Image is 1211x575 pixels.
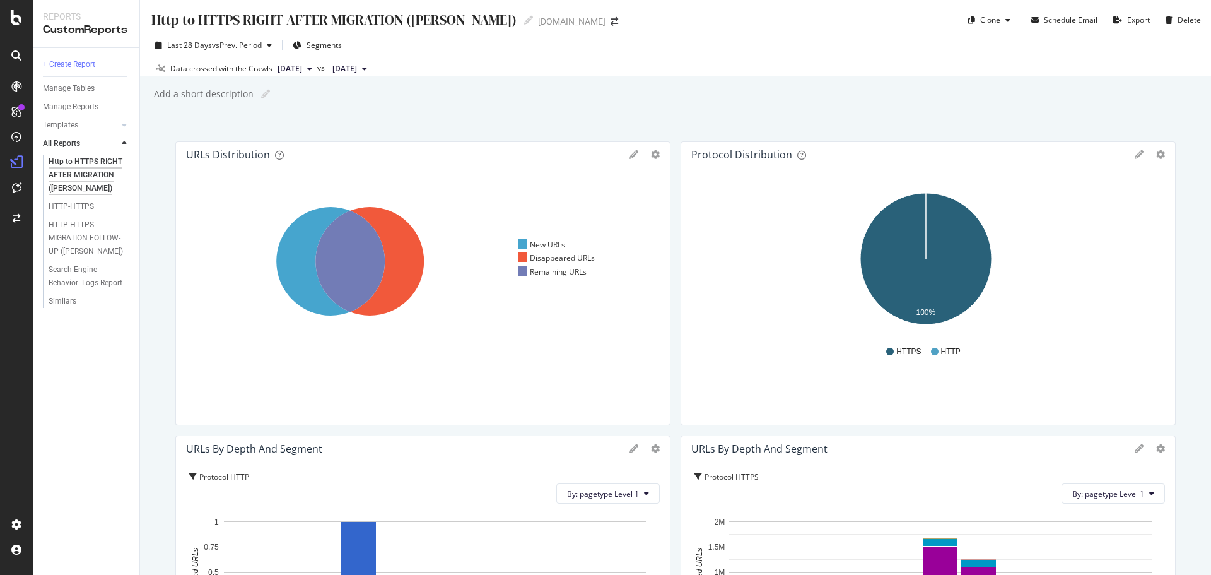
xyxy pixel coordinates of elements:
div: Disappeared URLs [518,252,595,263]
i: Edit report name [524,16,533,25]
a: HTTP-HTTPS [49,200,131,213]
a: All Reports [43,137,118,150]
a: Manage Reports [43,100,131,114]
div: Schedule Email [1044,15,1097,25]
button: Segments [288,35,347,56]
a: Http to HTTPS RIGHT AFTER MIGRATION ([PERSON_NAME]) [49,155,131,195]
span: HTTPS [896,347,921,357]
text: 2M [715,518,725,526]
button: Clone [963,10,1015,30]
a: + Create Report [43,58,131,71]
div: CustomReports [43,23,129,37]
span: 2025 Jul. 31st [278,63,302,74]
div: Delete [1178,15,1201,25]
text: 100% [916,308,936,317]
button: Schedule Email [1026,10,1097,30]
div: [DOMAIN_NAME] [538,15,605,28]
span: By: pagetype Level 1 [567,489,639,499]
div: URLs by Depth and Segment [186,442,322,455]
div: URLs Distribution [186,148,270,161]
button: [DATE] [272,61,317,76]
span: vs Prev. Period [212,40,262,50]
a: Search Engine Behavior: Logs Report [49,263,131,290]
div: HTTP-HTTPS [49,200,94,213]
div: Manage Tables [43,82,95,95]
button: By: pagetype Level 1 [1062,483,1165,504]
div: Remaining URLs [518,266,587,277]
button: Export [1108,10,1150,30]
div: Clone [980,15,1000,25]
div: Templates [43,119,78,132]
div: Http to HTTPS RIGHT AFTER MIGRATION (Aurèle) [49,155,126,195]
a: Similars [49,295,131,308]
div: + Create Report [43,58,95,71]
div: Reports [43,10,129,23]
div: All Reports [43,137,80,150]
div: New URLs [518,239,566,250]
div: Http to HTTPS RIGHT AFTER MIGRATION ([PERSON_NAME]) [150,10,517,30]
div: gear [651,150,660,159]
span: 2025 Jul. 3rd [332,63,357,74]
div: Protocol HTTP [199,471,259,483]
div: Data crossed with the Crawls [170,63,272,74]
div: HTTP-HTTPS MIGRATION FOLLOW-UP (Aurèle) [49,218,126,258]
div: Protocol DistributiongeargearA chart.HTTPSHTTP [681,141,1176,425]
svg: A chart. [691,188,1161,335]
div: Protocol HTTPS [705,471,768,483]
a: HTTP-HTTPS MIGRATION FOLLOW-UP ([PERSON_NAME]) [49,218,131,258]
div: Search Engine Behavior: Logs Report [49,263,123,290]
button: [DATE] [327,61,372,76]
text: 0.75 [204,543,219,552]
div: gear [1156,444,1165,453]
div: URLs by Depth and Segment [691,442,828,455]
i: Edit report name [261,90,270,98]
a: Templates [43,119,118,132]
div: Manage Reports [43,100,98,114]
button: By: pagetype Level 1 [556,483,660,504]
div: arrow-right-arrow-left [611,17,618,26]
span: Segments [307,40,342,50]
text: 1 [214,518,219,526]
div: Add a short description [153,88,254,100]
div: Export [1127,15,1150,25]
text: 1.5M [708,543,725,552]
a: Manage Tables [43,82,131,95]
button: Last 28 DaysvsPrev. Period [150,35,277,56]
span: vs [317,62,327,74]
div: gear [1156,150,1165,159]
button: Delete [1161,10,1201,30]
div: Protocol Distribution [691,148,792,161]
div: Similars [49,295,76,308]
span: By: pagetype Level 1 [1072,489,1144,499]
span: HTTP [941,347,961,357]
div: URLs DistributiongeargearNew URLsDisappeared URLsRemaining URLs [175,141,670,425]
span: Last 28 Days [167,40,212,50]
div: gear [651,444,660,453]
